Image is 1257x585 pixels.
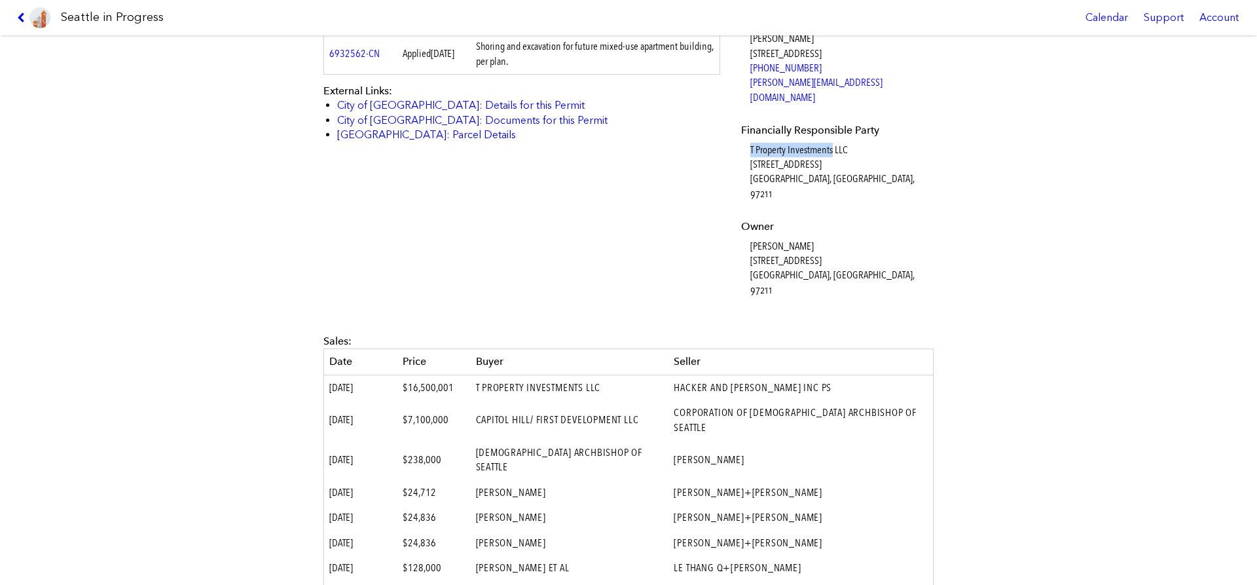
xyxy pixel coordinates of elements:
[471,400,669,440] td: CAPITOL HILL/ FIRST DEVELOPMENT LLC
[329,511,353,523] span: [DATE]
[471,531,669,556] td: [PERSON_NAME]
[397,480,471,505] td: $24,712
[324,349,397,375] th: Date
[397,556,471,580] td: $128,000
[471,349,669,375] th: Buyer
[471,480,669,505] td: [PERSON_NAME]
[668,505,933,530] td: [PERSON_NAME]+[PERSON_NAME]
[750,31,930,105] dd: [PERSON_NAME] [STREET_ADDRESS]
[329,47,380,60] a: 6932562-CN
[471,375,669,400] td: T PROPERTY INVESTMENTS LLC
[471,505,669,530] td: [PERSON_NAME]
[329,381,353,394] span: [DATE]
[471,556,669,580] td: [PERSON_NAME] ET AL
[397,440,471,480] td: $238,000
[397,400,471,440] td: $7,100,000
[668,440,933,480] td: [PERSON_NAME]
[323,334,934,349] div: Sales:
[29,7,50,28] img: favicon-96x96.png
[471,440,669,480] td: [DEMOGRAPHIC_DATA] ARCHBISHOP OF SEATTLE
[750,239,930,298] dd: [PERSON_NAME] [STREET_ADDRESS] [GEOGRAPHIC_DATA], [GEOGRAPHIC_DATA], 97211
[750,76,883,103] a: [PERSON_NAME][EMAIL_ADDRESS][DOMAIN_NAME]
[750,62,822,74] a: [PHONE_NUMBER]
[337,114,608,126] a: City of [GEOGRAPHIC_DATA]: Documents for this Permit
[329,486,353,499] span: [DATE]
[741,123,930,138] dt: Financially Responsible Party
[329,537,353,549] span: [DATE]
[668,349,933,375] th: Seller
[61,9,164,26] h1: Seattle in Progress
[431,47,454,60] span: [DATE]
[329,453,353,466] span: [DATE]
[329,561,353,574] span: [DATE]
[397,505,471,530] td: $24,836
[323,85,392,97] span: External Links:
[397,349,471,375] th: Price
[337,128,516,141] a: [GEOGRAPHIC_DATA]: Parcel Details
[337,99,585,111] a: City of [GEOGRAPHIC_DATA]: Details for this Permit
[329,413,353,426] span: [DATE]
[668,375,933,400] td: HACKER AND [PERSON_NAME] INC PS
[668,400,933,440] td: CORPORATION OF [DEMOGRAPHIC_DATA] ARCHBISHOP OF SEATTLE
[397,375,471,400] td: $16,500,001
[750,143,930,202] dd: T Property Investments LLC [STREET_ADDRESS] [GEOGRAPHIC_DATA], [GEOGRAPHIC_DATA], 97211
[397,34,471,75] td: Applied
[741,219,930,234] dt: Owner
[668,556,933,580] td: LE THANG Q+[PERSON_NAME]
[668,480,933,505] td: [PERSON_NAME]+[PERSON_NAME]
[471,34,720,75] td: Shoring and excavation for future mixed-use apartment building, per plan.
[397,531,471,556] td: $24,836
[668,531,933,556] td: [PERSON_NAME]+[PERSON_NAME]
